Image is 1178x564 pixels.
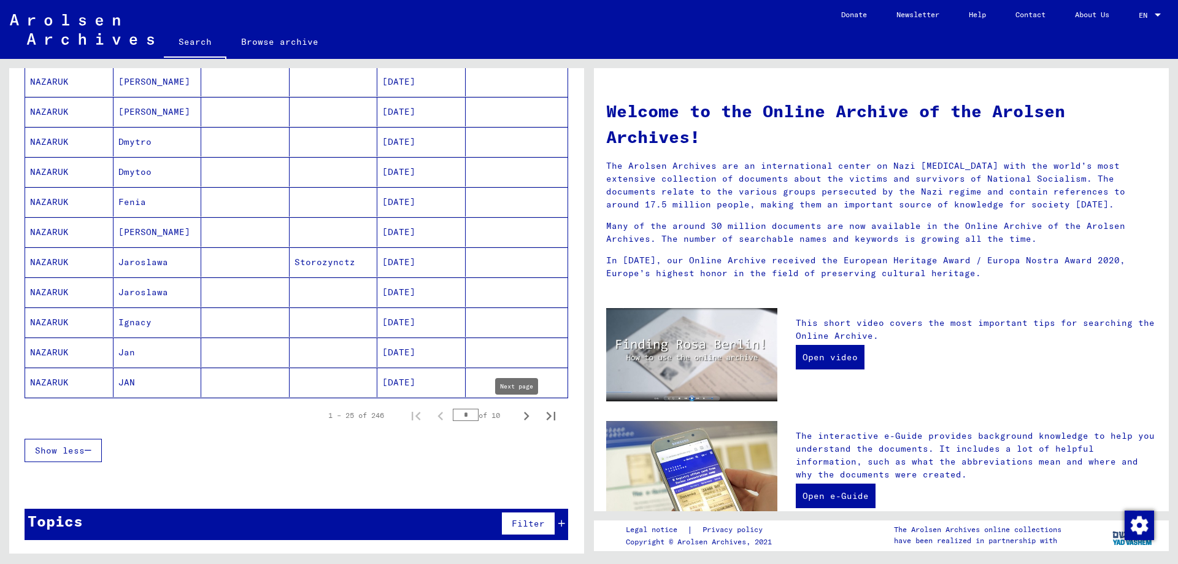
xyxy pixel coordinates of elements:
[514,403,539,428] button: Next page
[796,345,864,369] a: Open video
[114,157,202,187] mat-cell: Dmytoo
[114,187,202,217] mat-cell: Fenia
[25,67,114,96] mat-cell: NAZARUK
[114,97,202,126] mat-cell: [PERSON_NAME]
[25,247,114,277] mat-cell: NAZARUK
[25,217,114,247] mat-cell: NAZARUK
[290,247,378,277] mat-cell: Storozynctz
[25,187,114,217] mat-cell: NAZARUK
[377,307,466,337] mat-cell: [DATE]
[114,307,202,337] mat-cell: Ignacy
[114,277,202,307] mat-cell: Jaroslawa
[606,220,1157,245] p: Many of the around 30 million documents are now available in the Online Archive of the Arolsen Ar...
[1125,511,1154,540] img: Change consent
[377,217,466,247] mat-cell: [DATE]
[894,524,1061,535] p: The Arolsen Archives online collections
[693,523,777,536] a: Privacy policy
[25,157,114,187] mat-cell: NAZARUK
[25,127,114,156] mat-cell: NAZARUK
[164,27,226,59] a: Search
[114,338,202,367] mat-cell: Jan
[626,536,777,547] p: Copyright © Arolsen Archives, 2021
[25,338,114,367] mat-cell: NAZARUK
[796,484,876,508] a: Open e-Guide
[35,445,85,456] span: Show less
[453,409,514,421] div: of 10
[377,127,466,156] mat-cell: [DATE]
[328,410,384,421] div: 1 – 25 of 246
[377,67,466,96] mat-cell: [DATE]
[539,403,563,428] button: Last page
[428,403,453,428] button: Previous page
[377,277,466,307] mat-cell: [DATE]
[377,97,466,126] mat-cell: [DATE]
[25,439,102,462] button: Show less
[114,217,202,247] mat-cell: [PERSON_NAME]
[226,27,333,56] a: Browse archive
[377,368,466,397] mat-cell: [DATE]
[404,403,428,428] button: First page
[626,523,777,536] div: |
[501,512,555,535] button: Filter
[606,421,777,535] img: eguide.jpg
[10,14,154,45] img: Arolsen_neg.svg
[606,160,1157,211] p: The Arolsen Archives are an international center on Nazi [MEDICAL_DATA] with the world’s most ext...
[606,308,777,401] img: video.jpg
[512,518,545,529] span: Filter
[114,127,202,156] mat-cell: Dmytro
[1139,11,1152,20] span: EN
[626,523,687,536] a: Legal notice
[28,510,83,532] div: Topics
[25,97,114,126] mat-cell: NAZARUK
[894,535,1061,546] p: have been realized in partnership with
[25,307,114,337] mat-cell: NAZARUK
[796,430,1157,481] p: The interactive e-Guide provides background knowledge to help you understand the documents. It in...
[377,157,466,187] mat-cell: [DATE]
[377,247,466,277] mat-cell: [DATE]
[377,187,466,217] mat-cell: [DATE]
[25,277,114,307] mat-cell: NAZARUK
[25,368,114,397] mat-cell: NAZARUK
[606,254,1157,280] p: In [DATE], our Online Archive received the European Heritage Award / Europa Nostra Award 2020, Eu...
[377,338,466,367] mat-cell: [DATE]
[1124,510,1153,539] div: Change consent
[796,317,1157,342] p: This short video covers the most important tips for searching the Online Archive.
[114,368,202,397] mat-cell: JAN
[1110,520,1156,550] img: yv_logo.png
[114,67,202,96] mat-cell: [PERSON_NAME]
[114,247,202,277] mat-cell: Jaroslawa
[606,98,1157,150] h1: Welcome to the Online Archive of the Arolsen Archives!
